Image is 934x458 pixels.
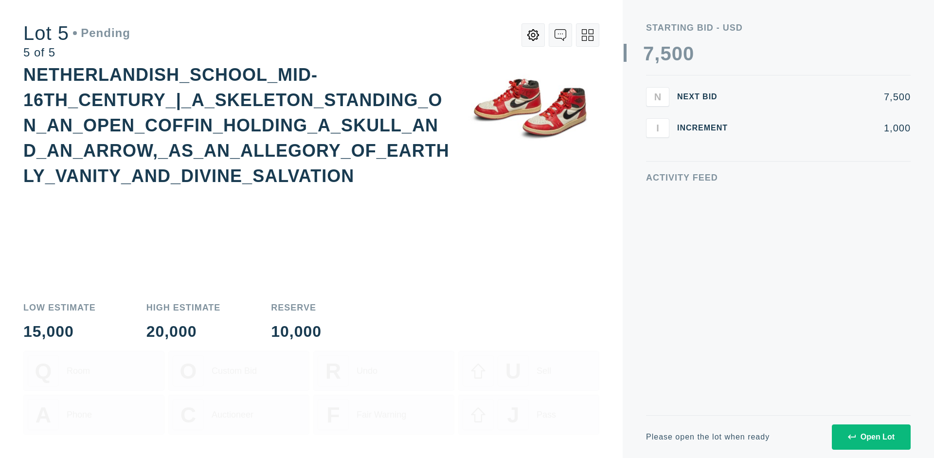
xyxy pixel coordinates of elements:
div: Low Estimate [23,303,96,312]
div: 15,000 [23,324,96,339]
button: I [646,118,669,138]
div: High Estimate [146,303,221,312]
div: Open Lot [848,433,895,441]
div: 0 [672,44,683,63]
div: 0 [683,44,694,63]
div: 5 of 5 [23,47,130,58]
div: Please open the lot when ready [646,433,770,441]
div: Pending [73,27,130,39]
div: Activity Feed [646,173,911,182]
div: Lot 5 [23,23,130,43]
span: I [656,122,659,133]
div: NETHERLANDISH_SCHOOL_MID-16TH_CENTURY_|_A_SKELETON_STANDING_ON_AN_OPEN_COFFIN_HOLDING_A_SKULL_AND... [23,65,449,186]
button: N [646,87,669,107]
div: Next Bid [677,93,736,101]
div: 7 [643,44,654,63]
span: N [654,91,661,102]
div: Increment [677,124,736,132]
div: Reserve [271,303,322,312]
div: 20,000 [146,324,221,339]
div: 5 [660,44,671,63]
div: 10,000 [271,324,322,339]
div: , [654,44,660,238]
div: Starting Bid - USD [646,23,911,32]
div: 7,500 [743,92,911,102]
div: 1,000 [743,123,911,133]
button: Open Lot [832,424,911,450]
